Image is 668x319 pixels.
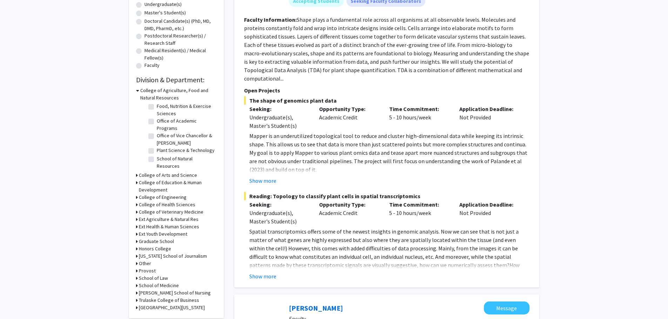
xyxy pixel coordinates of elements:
div: Academic Credit [314,200,384,226]
h3: [GEOGRAPHIC_DATA][US_STATE] [139,304,205,311]
h2: Division & Department: [136,76,217,84]
h3: Honors College [139,245,171,252]
iframe: Chat [5,287,30,314]
h3: [PERSON_NAME] School of Nursing [139,289,211,297]
em: How patterny is a pattern? [249,262,520,277]
button: Show more [249,272,276,280]
p: Application Deadline: [459,105,519,113]
h3: School of Law [139,275,168,282]
p: Opportunity Type: [319,105,379,113]
button: Message Peter Cornish [484,301,529,314]
div: 5 - 10 hours/week [384,105,454,130]
h3: Graduate School [139,238,174,245]
a: [PERSON_NAME] [289,304,343,312]
h3: College of Agriculture, Food and Natural Resources [140,87,217,102]
p: Seeking: [249,200,309,209]
h3: Other [139,260,151,267]
p: Mapper is an underutilized topological tool to reduce and cluster high-dimensional data while kee... [249,132,529,174]
label: Plant Science & Technology [157,147,215,154]
p: Spatial transcriptomics offers some of the newest insights in genomic analysis. Now we can see th... [249,227,529,278]
h3: Ext Agriculture & Natural Res [139,216,198,223]
div: Academic Credit [314,105,384,130]
span: The shape of genomics plant data [244,96,529,105]
label: Medical Resident(s) / Medical Fellow(s) [144,47,217,62]
span: Reading: Topology to classify plant cells in spatial transcriptomics [244,192,529,200]
label: Office of Academic Programs [157,117,215,132]
h3: School of Medicine [139,282,179,289]
label: Faculty [144,62,160,69]
p: Opportunity Type: [319,200,379,209]
h3: College of Engineering [139,194,187,201]
h3: Ext Health & Human Sciences [139,223,199,230]
p: Time Commitment: [389,105,449,113]
h3: College of Arts and Science [139,172,197,179]
p: Seeking: [249,105,309,113]
h3: College of Veterinary Medicine [139,208,203,216]
button: Show more [249,176,276,185]
h3: Trulaske College of Business [139,297,199,304]
p: Open Projects [244,86,529,95]
h3: Ext Youth Development [139,230,187,238]
div: Undergraduate(s), Master's Student(s) [249,209,309,226]
h3: [US_STATE] School of Journalism [139,252,207,260]
p: Time Commitment: [389,200,449,209]
label: Doctoral Candidate(s) (PhD, MD, DMD, PharmD, etc.) [144,18,217,32]
div: Not Provided [454,200,524,226]
label: School of Natural Resources [157,155,215,170]
h3: Provost [139,267,156,275]
h3: College of Health Sciences [139,201,195,208]
p: Application Deadline: [459,200,519,209]
label: Undergraduate(s) [144,1,182,8]
label: Food, Nutrition & Exercise Sciences [157,103,215,117]
div: Undergraduate(s), Master's Student(s) [249,113,309,130]
h3: College of Education & Human Development [139,179,217,194]
fg-read-more: Shape plays a fundamental role across all organisms at all observable levels. Molecules and prote... [244,16,529,82]
div: Not Provided [454,105,524,130]
b: Faculty Information: [244,16,297,23]
label: Office of Vice Chancellor & [PERSON_NAME] [157,132,215,147]
div: 5 - 10 hours/week [384,200,454,226]
label: Postdoctoral Researcher(s) / Research Staff [144,32,217,47]
label: Master's Student(s) [144,9,186,16]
